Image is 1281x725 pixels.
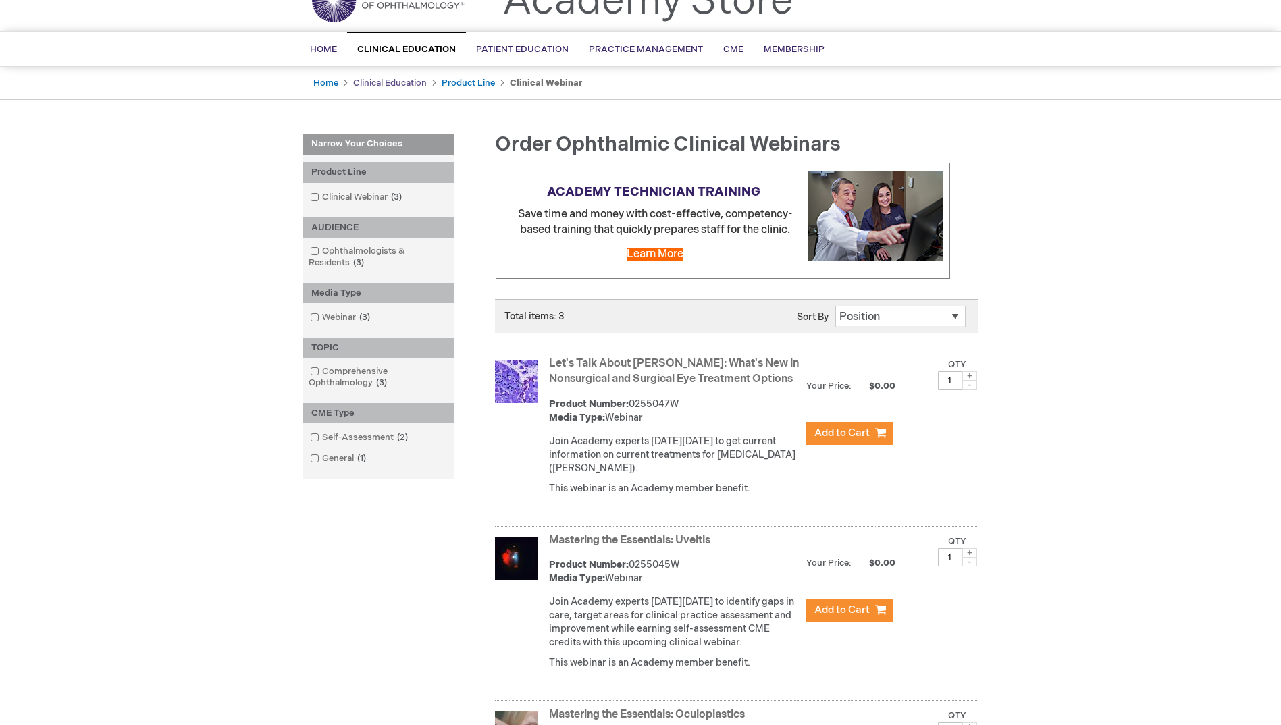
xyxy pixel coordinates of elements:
[307,191,407,204] a: Clinical Webinar3
[938,371,962,390] input: Qty
[313,78,338,88] a: Home
[549,482,800,495] p: This webinar is an Academy member benefit.
[854,558,897,568] span: $0.00
[549,412,605,423] strong: Media Type:
[549,708,745,721] a: Mastering the Essentials: Oculoplastics
[476,44,569,55] span: Patient Education
[303,403,454,424] div: CME Type
[806,381,852,392] strong: Your Price:
[806,422,893,445] button: Add to Cart
[723,44,743,55] span: CME
[806,599,893,622] button: Add to Cart
[357,44,456,55] span: Clinical Education
[307,245,451,269] a: Ophthalmologists & Residents3
[549,398,629,410] strong: Product Number:
[310,44,337,55] span: Home
[303,283,454,304] div: Media Type
[854,381,897,392] span: $0.00
[307,311,375,324] a: Webinar3
[394,432,411,443] span: 2
[307,365,451,390] a: Comprehensive Ophthalmology3
[510,78,582,88] strong: Clinical Webinar
[303,162,454,183] div: Product Line
[549,595,800,649] p: Join Academy experts [DATE][DATE] to identify gaps in care, target areas for clinical practice as...
[353,78,427,88] a: Clinical Education
[549,559,629,570] strong: Product Number:
[549,558,800,585] div: 0255045W Webinar
[764,44,825,55] span: Membership
[388,192,405,203] span: 3
[549,534,710,547] a: Mastering the Essentials: Uveitis
[442,78,495,88] a: Product Line
[948,359,966,370] label: Qty
[549,656,800,670] p: This webinar is an Academy member benefit.
[303,217,454,238] div: AUDIENCE
[504,311,565,322] span: Total items: 3
[356,312,373,323] span: 3
[495,537,538,580] img: Mastering the Essentials: Uveitis
[806,558,852,568] strong: Your Price:
[589,44,703,55] span: Practice Management
[797,311,829,323] label: Sort By
[373,377,390,388] span: 3
[948,710,966,721] label: Qty
[938,548,962,566] input: Qty
[808,171,943,261] img: Explore cost-effective Academy technician training programs
[549,398,800,425] div: 0255047W Webinar
[307,431,413,444] a: Self-Assessment2
[495,360,538,403] img: Let's Talk About TED: What's New in Nonsurgical and Surgical Eye Treatment Options
[307,452,371,465] a: General1
[948,536,966,547] label: Qty
[303,338,454,358] div: TOPIC
[627,248,683,261] a: Learn More
[549,572,605,584] strong: Media Type:
[549,357,799,385] a: Let's Talk About [PERSON_NAME]: What's New in Nonsurgical and Surgical Eye Treatment Options
[495,132,841,157] span: Order Ophthalmic Clinical Webinars
[549,435,800,475] p: Join Academy experts [DATE][DATE] to get current information on current treatments for [MEDICAL_D...
[503,207,943,238] p: Save time and money with cost-effective, competency-based training that quickly prepares staff fo...
[814,603,870,616] span: Add to Cart
[354,453,369,464] span: 1
[814,427,870,439] span: Add to Cart
[303,134,454,155] strong: Narrow Your Choices
[547,185,760,199] strong: ACADEMY TECHNICIAN TRAINING
[350,257,367,268] span: 3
